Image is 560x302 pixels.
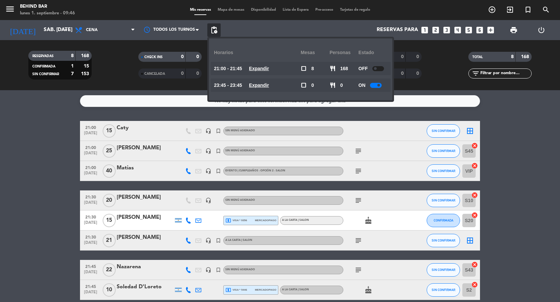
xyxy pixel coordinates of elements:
span: mercadopago [255,288,276,292]
span: 15 [103,214,116,227]
i: cancel [471,261,478,268]
u: Expandir [249,66,269,71]
span: TOTAL [472,55,483,59]
u: Expandir [249,83,269,88]
span: SIN CONFIRMAR [32,72,59,76]
i: exit_to_app [506,6,514,14]
span: CONFIRMADA [32,65,55,68]
strong: 0 [401,71,404,76]
span: restaurant [330,65,336,71]
i: headset_mic [205,267,211,273]
span: 21 [103,234,116,247]
i: [DATE] [5,23,40,37]
i: cake [364,216,372,224]
i: turned_in_not [215,267,221,273]
i: cancel [471,212,478,218]
i: turned_in_not [215,238,221,244]
span: pending_actions [210,26,218,34]
strong: 1 [71,64,74,68]
span: Lista de Espera [279,8,312,12]
button: SIN CONFIRMAR [427,124,460,138]
span: 21:45 [82,262,99,270]
i: headset_mic [205,128,211,134]
i: headset_mic [205,238,211,244]
i: cancel [471,162,478,169]
span: [DATE] [82,290,99,298]
span: check_box_outline_blank [301,82,307,88]
span: restaurant [330,82,336,88]
i: cancel [471,192,478,198]
strong: 0 [181,71,184,76]
div: [PERSON_NAME] [117,213,173,222]
strong: 0 [196,71,200,76]
span: 21:30 [82,193,99,200]
i: headset_mic [205,197,211,203]
span: A LA CARTA | SALON [282,288,309,291]
span: Mapa de mesas [214,8,248,12]
span: 21:30 [82,213,99,220]
i: headset_mic [205,168,211,174]
span: 0 [311,82,314,89]
span: A LA CARTA | SALON [225,239,252,242]
strong: 8 [511,54,514,59]
span: SIN CONFIRMAR [432,268,455,272]
i: add_box [486,26,495,34]
i: looks_4 [453,26,462,34]
i: power_settings_new [537,26,545,34]
div: [PERSON_NAME] [117,193,173,202]
i: add_circle_outline [488,6,496,14]
span: SIN CONFIRMAR [432,288,455,292]
span: SIN CONFIRMAR [432,198,455,202]
strong: 168 [81,53,90,58]
span: A LA CARTA | SALON [282,219,309,221]
span: 21:00 [82,143,99,151]
button: CONFIRMADA [427,214,460,227]
span: 23:45 - 23:45 [214,82,242,89]
button: SIN CONFIRMAR [427,164,460,178]
div: Estado [358,43,387,62]
span: 22 [103,263,116,277]
span: 21:00 [82,163,99,171]
i: looks_one [420,26,429,34]
div: [PERSON_NAME] [117,233,173,242]
i: subject [354,266,362,274]
i: cake [364,286,372,294]
span: Tarjetas de regalo [337,8,374,12]
i: looks_5 [464,26,473,34]
i: filter_list [472,69,480,78]
span: mercadopago [255,218,276,222]
i: subject [354,237,362,245]
strong: 0 [181,54,184,59]
span: [DATE] [82,171,99,179]
i: subject [354,196,362,204]
div: Caty [117,124,173,132]
strong: 8 [71,53,74,58]
strong: 0 [401,54,404,59]
span: 25 [103,144,116,158]
i: subject [354,167,362,175]
span: Reservas para [377,27,418,33]
span: 21:00 [82,123,99,131]
span: ON [358,82,365,89]
div: LOG OUT [527,20,555,40]
span: Sin menú asignado [225,268,255,271]
span: print [510,26,518,34]
i: turned_in_not [524,6,532,14]
div: Horarios [214,43,301,62]
span: 10 [103,283,116,297]
strong: 0 [196,54,200,59]
span: Cena [86,28,98,32]
span: 21:45 [82,282,99,290]
span: OFF [358,65,368,72]
i: local_atm [225,217,231,223]
i: arrow_drop_down [62,26,70,34]
span: 20 [103,194,116,207]
strong: 7 [71,71,74,76]
strong: 153 [81,71,90,76]
i: looks_6 [475,26,484,34]
i: turned_in_not [215,168,221,174]
i: menu [5,4,15,14]
span: Sin menú asignado [225,149,255,152]
i: turned_in_not [215,148,221,154]
span: Mis reservas [187,8,214,12]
